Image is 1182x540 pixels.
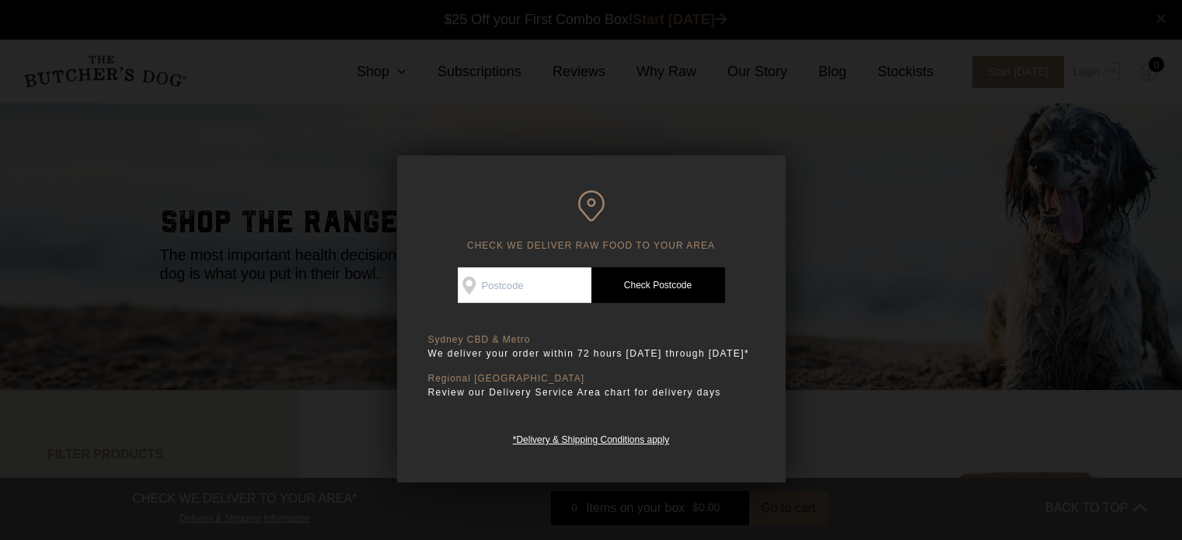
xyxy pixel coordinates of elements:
[428,334,755,346] p: Sydney CBD & Metro
[428,385,755,400] p: Review our Delivery Service Area chart for delivery days
[428,346,755,361] p: We deliver your order within 72 hours [DATE] through [DATE]*
[513,430,669,445] a: *Delivery & Shipping Conditions apply
[591,267,725,303] a: Check Postcode
[428,190,755,252] h6: CHECK WE DELIVER RAW FOOD TO YOUR AREA
[428,373,755,385] p: Regional [GEOGRAPHIC_DATA]
[458,267,591,303] input: Postcode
